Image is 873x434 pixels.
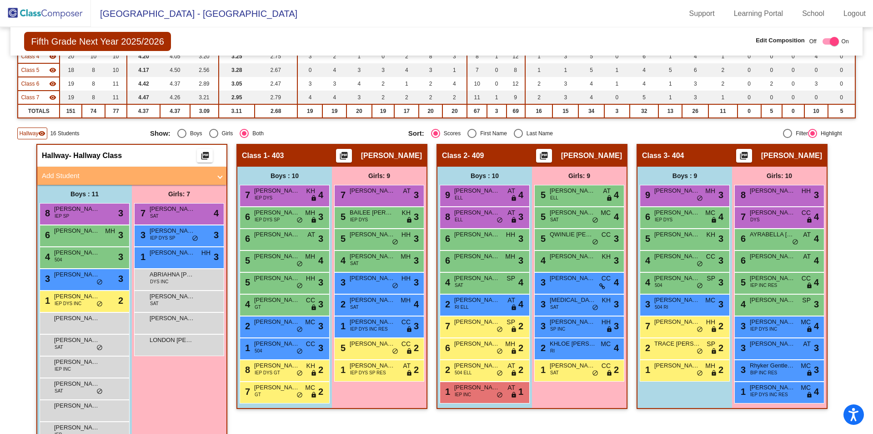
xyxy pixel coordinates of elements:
td: 4.26 [160,91,190,104]
td: 0 [372,50,395,63]
td: 6 [630,50,658,63]
td: 2 [442,91,467,104]
span: 7 [738,212,746,222]
div: Girls [218,129,233,138]
span: [PERSON_NAME] [54,204,100,214]
span: do_not_disturb_alt [296,217,303,224]
td: 3.21 [190,91,219,104]
td: 4.37 [160,104,190,118]
span: MH [305,208,315,218]
td: 1 [346,50,371,63]
span: [PERSON_NAME] [150,204,195,214]
td: 8 [419,50,442,63]
td: 0 [828,91,855,104]
td: 2.75 [255,50,297,63]
span: Class 1 [242,151,267,160]
td: 2 [394,50,419,63]
td: 6 [682,63,708,77]
span: 16 Students [50,129,79,138]
span: lock [311,217,317,224]
td: 4 [442,77,467,91]
td: 0 [782,91,804,104]
span: [PERSON_NAME] [550,186,595,195]
button: Print Students Details [536,149,552,163]
td: 5 [828,104,855,118]
span: lock [606,195,612,202]
td: 3.28 [219,63,255,77]
td: 2 [708,77,737,91]
td: 11 [467,91,487,104]
td: 4.20 [127,50,160,63]
td: 1 [552,63,578,77]
td: 5 [761,104,783,118]
td: 2 [708,63,737,77]
div: Highlight [817,129,842,138]
td: 8 [82,77,105,91]
div: Boys : 10 [437,167,532,185]
td: 2.89 [190,77,219,91]
td: 4 [578,77,604,91]
td: 0 [782,77,804,91]
span: Hallway [19,129,38,138]
span: KH [402,208,411,218]
span: lock [711,217,717,224]
span: do_not_disturb_alt [592,217,598,224]
span: - Hallway Class [69,151,122,160]
td: 5 [630,91,658,104]
span: MH [705,186,715,196]
span: 7 [243,190,250,200]
td: 3 [682,77,708,91]
td: 3 [346,91,371,104]
a: School [795,6,832,21]
td: 0 [828,77,855,91]
span: Fifth Grade Next Year 2025/2026 [24,32,171,51]
td: 2.67 [255,63,297,77]
div: Boys : 10 [237,167,332,185]
td: 4.47 [127,91,160,104]
span: IEP DYS [350,216,368,223]
span: [GEOGRAPHIC_DATA] - [GEOGRAPHIC_DATA] [91,6,297,21]
td: 11 [708,104,737,118]
td: Erin Trombley - 408 [18,77,60,91]
a: Logout [836,6,873,21]
td: 0 [487,63,507,77]
span: - 403 [267,151,284,160]
span: 3 [718,188,723,202]
div: Scores [440,129,461,138]
td: 2 [525,77,552,91]
td: 10 [82,50,105,63]
td: 3 [372,63,395,77]
td: 4.37 [127,104,160,118]
td: 10 [105,63,127,77]
td: 1 [658,50,682,63]
span: SAT [150,213,159,220]
span: IEP DYS [655,216,672,223]
span: AT [507,208,515,218]
td: 3 [552,91,578,104]
div: First Name [477,129,507,138]
td: 0 [761,91,783,104]
span: 8 [443,212,450,222]
td: 4 [682,50,708,63]
span: 3 [414,210,419,224]
td: 1 [525,50,552,63]
td: 3 [322,77,346,91]
span: 5 [338,212,346,222]
span: 4 [814,210,819,224]
span: 9 [643,190,650,200]
div: Girls: 9 [532,167,627,185]
td: 4 [297,91,322,104]
td: 0 [761,63,783,77]
div: Boys : 11 [37,185,132,203]
td: 3.09 [190,104,219,118]
span: ELL [455,194,463,201]
td: 3 [297,77,322,91]
td: 1 [442,63,467,77]
button: Print Students Details [736,149,752,163]
span: ELL [455,216,463,223]
td: 2.68 [255,104,297,118]
span: do_not_disturb_alt [697,195,703,202]
span: On [842,37,849,46]
div: Girls: 7 [132,185,226,203]
span: 6 [243,212,250,222]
